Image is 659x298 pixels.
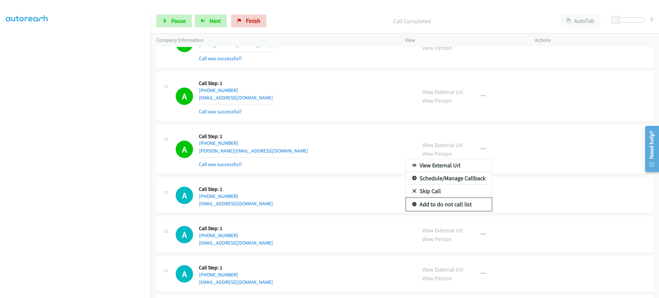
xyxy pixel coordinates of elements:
h1: A [176,226,193,243]
h1: A [176,265,193,283]
div: The call is yet to be attempted [176,265,193,283]
a: Schedule/Manage Callback [406,172,492,185]
a: Skip Call [406,185,492,198]
iframe: Resource Center [641,123,659,174]
a: View External Url [406,159,492,172]
div: The call is yet to be attempted [176,187,193,204]
a: Add to do not call list [406,198,492,211]
div: The call is yet to be attempted [176,226,193,243]
h1: A [176,187,193,204]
